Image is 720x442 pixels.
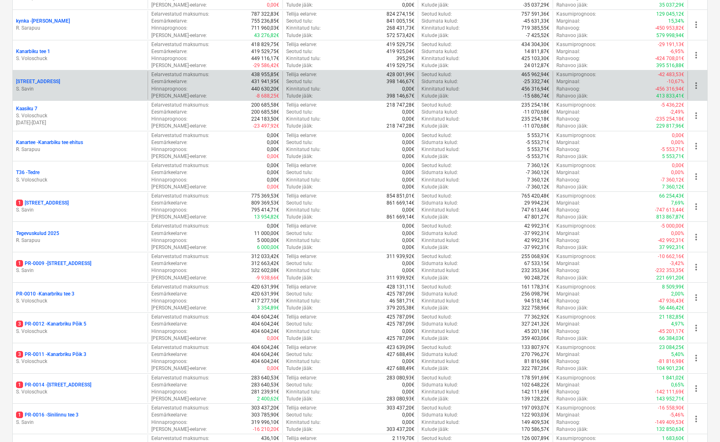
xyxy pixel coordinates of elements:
p: Eelarvestatud maksumus : [151,193,209,200]
p: S. Savin [16,419,144,426]
p: S. Savin [16,267,144,274]
p: 395 516,88€ [656,62,684,69]
p: 0,00€ [402,184,414,191]
p: [PERSON_NAME]-eelarve : [151,93,207,100]
p: Kinnitatud kulud : [421,177,460,184]
p: Rahavoog : [556,116,580,123]
p: 572 573,42€ [387,32,414,39]
p: 218 747,28€ [387,102,414,109]
p: 0,00€ [267,132,279,139]
p: 419 529,75€ [251,48,279,55]
p: 428 001,99€ [387,71,414,78]
p: Eesmärkeelarve : [151,109,188,116]
p: 449 116,17€ [251,55,279,62]
span: more_vert [691,293,701,302]
p: Kanartee - Kanarbiku tee ehitus [16,139,83,146]
p: Eelarvestatud maksumus : [151,11,209,18]
p: 15,34% [668,18,684,25]
p: Kinnitatud tulu : [286,146,321,153]
div: 1PR-0016 -Sinilinnu tee 3S. Savin [16,412,144,426]
p: Hinnaprognoos : [151,25,188,32]
p: Seotud tulu : [286,200,313,207]
p: -424 708,01€ [655,55,684,62]
p: Seotud tulu : [286,78,313,85]
p: kynka - [PERSON_NAME] [16,18,70,25]
p: Eesmärkeelarve : [151,169,188,176]
p: [PERSON_NAME]-eelarve : [151,62,207,69]
p: S. Voloschuck [16,328,144,335]
p: Kinnitatud tulu : [286,177,321,184]
p: 47 801,27€ [524,214,549,221]
p: 7 360,12€ [662,184,684,191]
div: 3PR-0011 -Kanarbriku Põik 3S. Voloschuck [16,351,144,365]
p: Sidumata kulud : [421,139,458,146]
div: 1PR-0014 -[STREET_ADDRESS]S. Voloschuck [16,382,144,395]
p: Rahavoog : [556,86,580,93]
p: Kasumiprognoos : [556,132,596,139]
p: 425 103,30€ [521,55,549,62]
p: 0,00€ [267,153,279,160]
p: Kasumiprognoos : [556,193,596,200]
p: PR-0012 - Kanarbriku Põik 5 [16,321,86,328]
p: 419 529,75€ [387,41,414,48]
p: Kanarbiku tee 1 [16,48,50,55]
p: -45 631,33€ [523,18,549,25]
span: more_vert [691,323,701,333]
p: S. Voloschuck [16,298,144,305]
p: Eesmärkeelarve : [151,139,188,146]
p: 398 146,67€ [387,93,414,100]
p: Marginaal : [556,109,580,116]
p: -5 553,71€ [526,153,549,160]
p: -15 686,74€ [523,93,549,100]
p: [PERSON_NAME]-eelarve : [151,2,207,9]
p: 66 254,43€ [659,193,684,200]
span: 1 [16,382,23,388]
p: Rahavoo jääk : [556,2,588,9]
p: 398 146,67€ [387,78,414,85]
p: 7,69% [671,200,684,207]
p: 0,00€ [672,132,684,139]
p: Kulude jääk : [421,123,449,130]
p: 438 955,85€ [251,71,279,78]
p: Seotud kulud : [421,11,452,18]
p: Marginaal : [556,48,580,55]
p: 861 669,14€ [387,200,414,207]
span: 1 [16,412,23,418]
p: -29 586,42€ [253,62,279,69]
p: 229 817,96€ [656,123,684,130]
p: Tulude jääk : [286,2,313,9]
p: -235 254,18€ [655,116,684,123]
p: Eelarvestatud maksumus : [151,162,209,169]
p: Rahavoo jääk : [556,32,588,39]
span: more_vert [691,414,701,424]
span: 1 [16,200,23,206]
p: 841 005,15€ [387,18,414,25]
p: Kinnitatud tulu : [286,55,321,62]
p: [PERSON_NAME]-eelarve : [151,214,207,221]
p: 824 274,15€ [387,11,414,18]
p: 200 685,58€ [251,109,279,116]
p: R. Sarapuu [16,146,144,153]
p: Sidumata kulud : [421,48,458,55]
span: more_vert [691,81,701,91]
p: Tellija eelarve : [286,71,317,78]
p: Kinnitatud tulu : [286,25,321,32]
p: 0,00€ [267,184,279,191]
p: Tulude jääk : [286,153,313,160]
p: 809 369,53€ [251,200,279,207]
p: 0,00€ [402,109,414,116]
p: Seotud kulud : [421,193,452,200]
div: PR-0010 -Kanarbriku tee 3S. Voloschuck [16,291,144,305]
p: -23 497,92€ [253,123,279,130]
p: Tellija eelarve : [286,11,317,18]
p: 5 553,71€ [527,146,549,153]
p: -8 688,25€ [256,93,279,100]
div: 3PR-0012 -Kanarbriku Põik 5S. Voloschuck [16,321,144,335]
p: PR-0014 - [STREET_ADDRESS] [16,382,91,388]
div: [STREET_ADDRESS]S. Savin [16,78,144,92]
p: Kinnitatud tulu : [286,86,321,93]
p: PR-0011 - Kanarbriku Põik 3 [16,351,86,358]
p: 711 960,03€ [251,25,279,32]
p: 0,00€ [402,86,414,93]
p: -11 070,68€ [523,109,549,116]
